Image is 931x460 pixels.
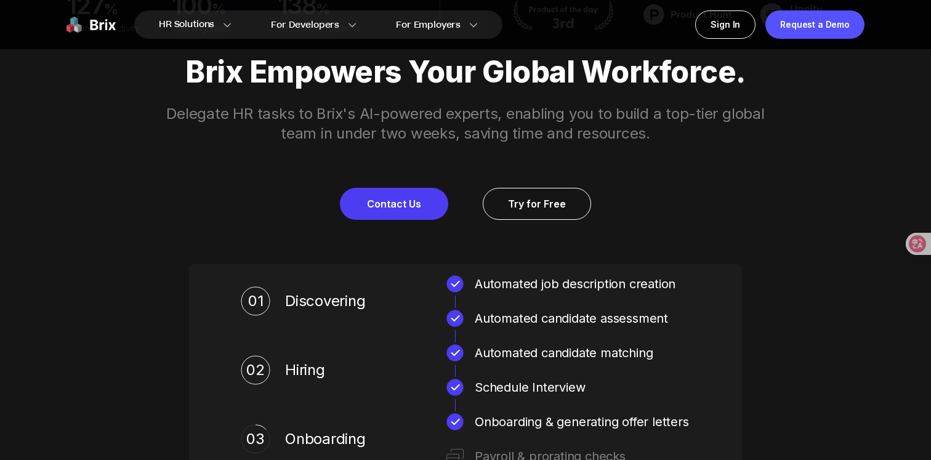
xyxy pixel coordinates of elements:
[150,104,781,143] p: Delegate HR tasks to Brix's AI-powered experts, enabling you to build a top-tier global team in u...
[271,18,339,31] span: For Developers
[340,188,448,220] a: Contact Us
[475,377,690,397] div: Schedule Interview
[396,18,461,31] span: For Employers
[159,15,214,34] span: HR Solutions
[475,343,690,363] div: Automated candidate matching
[695,10,756,39] a: Sign In
[246,428,265,450] div: 03
[285,360,371,380] span: Hiring
[246,359,265,381] div: 02
[475,274,690,294] div: Automated job description creation
[22,55,909,89] p: Brix Empowers Your Global Workforce.
[285,429,371,449] span: Onboarding
[475,309,690,328] div: Automated candidate assessment
[475,412,690,432] div: Onboarding & generating offer letters
[248,290,264,312] div: 01
[285,291,371,311] span: Discovering
[483,188,591,220] a: Try for Free
[765,10,864,39] a: Request a Demo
